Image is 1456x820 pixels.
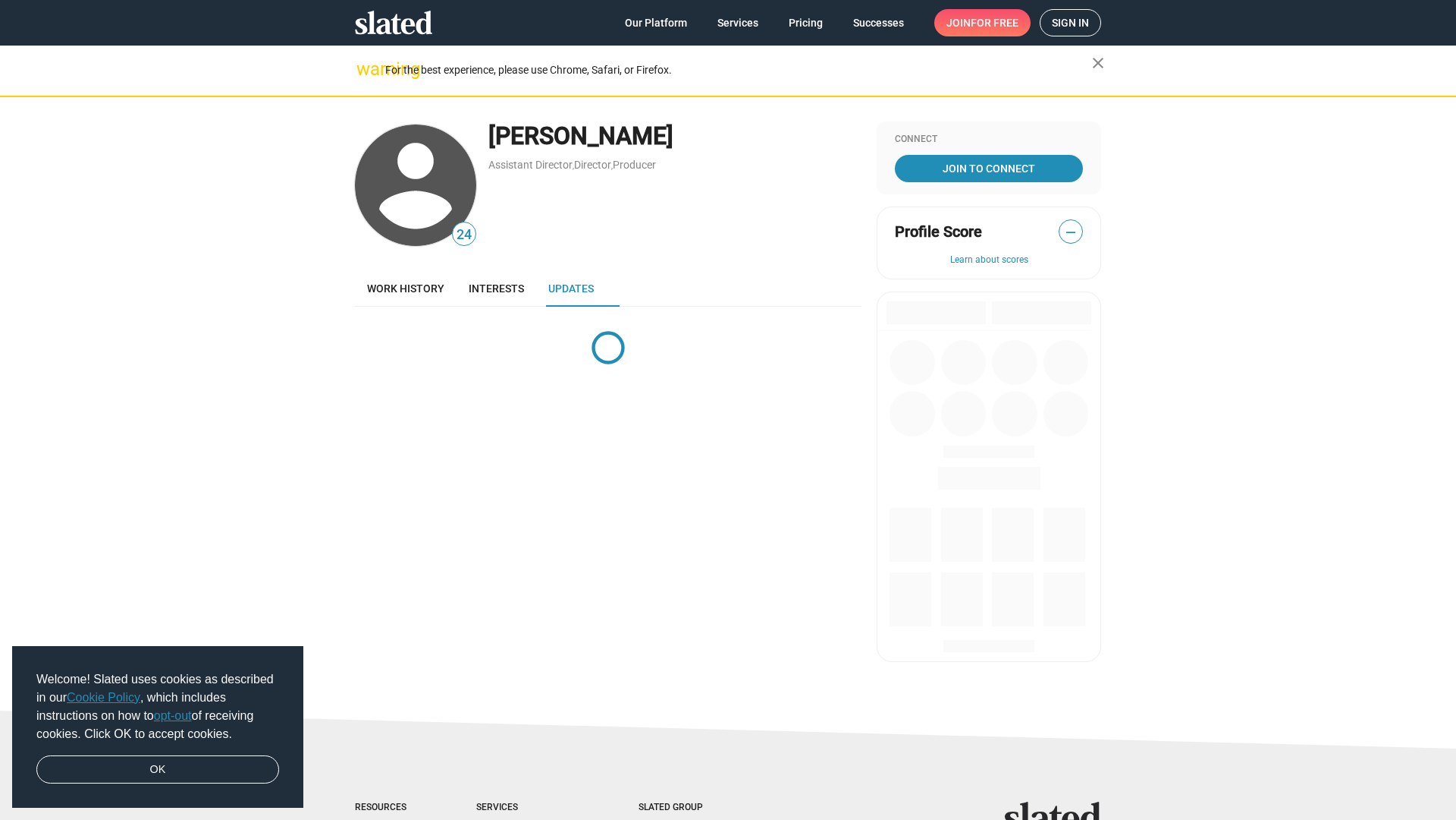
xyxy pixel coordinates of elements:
a: Sign in [1040,9,1101,36]
a: dismiss cookie message [36,755,279,784]
span: Join To Connect [898,155,1080,182]
span: 24 [453,225,475,245]
a: Interests [457,270,536,307]
a: Our Platform [613,9,699,36]
button: Learn about scores [895,254,1083,266]
div: Slated Group [639,802,742,814]
mat-icon: warning [356,60,375,78]
a: Producer [613,159,656,171]
a: Director [574,159,611,171]
span: Interests [469,282,524,295]
span: Our Platform [625,9,687,36]
span: Successes [853,9,904,36]
a: Successes [841,9,916,36]
a: Pricing [777,9,835,36]
div: Connect [895,134,1083,146]
a: Services [705,9,770,36]
mat-icon: close [1089,54,1107,72]
a: Cookie Policy [67,691,140,704]
div: Resources [355,802,416,814]
div: For the best experience, please use Chrome, Safari, or Firefox. [385,60,1092,80]
span: Pricing [789,9,823,36]
a: Assistant Director [488,159,573,171]
span: Services [717,9,758,36]
span: — [1059,222,1082,242]
a: Join To Connect [895,155,1083,182]
span: Welcome! Slated uses cookies as described in our , which includes instructions on how to of recei... [36,670,279,743]
div: cookieconsent [12,646,303,809]
a: opt-out [154,709,192,722]
a: Joinfor free [934,9,1031,36]
span: for free [971,9,1018,36]
span: Sign in [1052,10,1089,36]
a: Updates [536,270,606,307]
span: , [573,162,574,170]
span: Work history [367,282,444,295]
div: [PERSON_NAME] [488,120,861,153]
a: Work history [355,270,457,307]
span: Join [946,9,1018,36]
span: , [611,162,613,170]
span: Updates [548,282,594,295]
div: Services [476,802,578,814]
span: Profile Score [895,222,982,242]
